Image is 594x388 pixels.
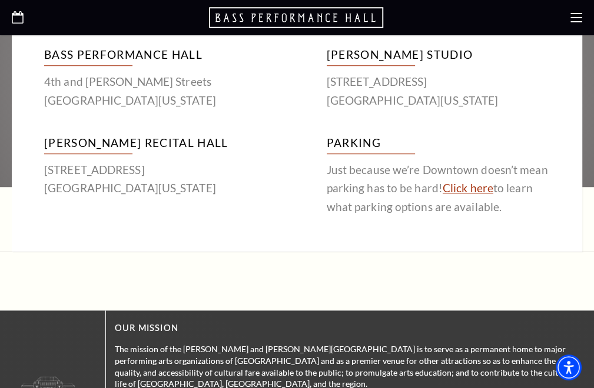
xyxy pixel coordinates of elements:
[327,72,550,110] p: [STREET_ADDRESS] [GEOGRAPHIC_DATA][US_STATE]
[327,133,550,154] h3: Parking
[44,72,268,110] p: 4th and [PERSON_NAME] Streets [GEOGRAPHIC_DATA][US_STATE]
[44,160,268,198] p: [STREET_ADDRESS] [GEOGRAPHIC_DATA][US_STATE]
[44,133,268,154] h3: [PERSON_NAME] Recital Hall
[115,321,582,336] p: OUR MISSION
[556,354,582,380] div: Accessibility Menu
[12,11,24,25] a: Open this option
[327,160,550,217] p: Just because we’re Downtown doesn’t mean parking has to be hard! to learn what parking options ar...
[209,6,386,29] a: Open this option
[44,45,268,66] h3: Bass Performance Hall
[327,45,550,66] h3: [PERSON_NAME] Studio
[443,181,493,195] a: Click here to learn what parking options are available - open in a new tab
